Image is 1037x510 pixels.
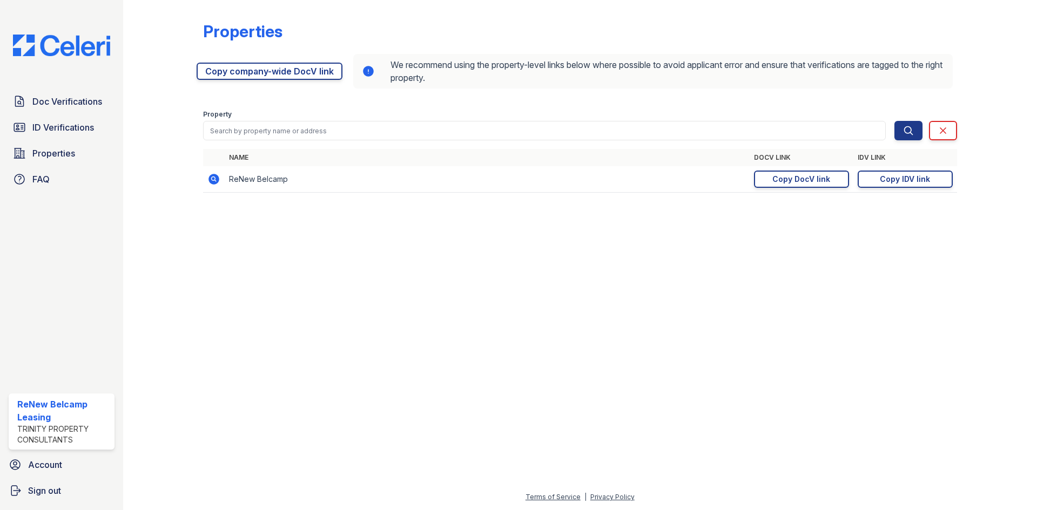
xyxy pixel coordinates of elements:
a: FAQ [9,168,115,190]
label: Property [203,110,232,119]
a: ID Verifications [9,117,115,138]
span: Account [28,458,62,471]
span: Sign out [28,484,61,497]
a: Privacy Policy [590,493,635,501]
a: Terms of Service [526,493,581,501]
a: Copy company-wide DocV link [197,63,342,80]
a: Sign out [4,480,119,501]
a: Copy DocV link [754,171,849,188]
div: Trinity Property Consultants [17,424,110,445]
div: | [584,493,587,501]
img: CE_Logo_Blue-a8612792a0a2168367f1c8372b55b34899dd931a85d93a1a3d3e32e68fde9ad4.png [4,35,119,56]
span: Properties [32,147,75,160]
span: ID Verifications [32,121,94,134]
span: FAQ [32,173,50,186]
th: DocV Link [750,149,853,166]
a: Properties [9,142,115,164]
div: We recommend using the property-level links below where possible to avoid applicant error and ens... [353,54,953,89]
div: Copy DocV link [772,174,830,185]
input: Search by property name or address [203,121,886,140]
div: Copy IDV link [880,174,930,185]
div: Properties [203,22,282,41]
div: ReNew Belcamp Leasing [17,398,110,424]
span: Doc Verifications [32,95,102,108]
a: Copy IDV link [858,171,953,188]
th: Name [225,149,750,166]
a: Doc Verifications [9,91,115,112]
a: Account [4,454,119,475]
th: IDV Link [853,149,957,166]
td: ReNew Belcamp [225,166,750,193]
